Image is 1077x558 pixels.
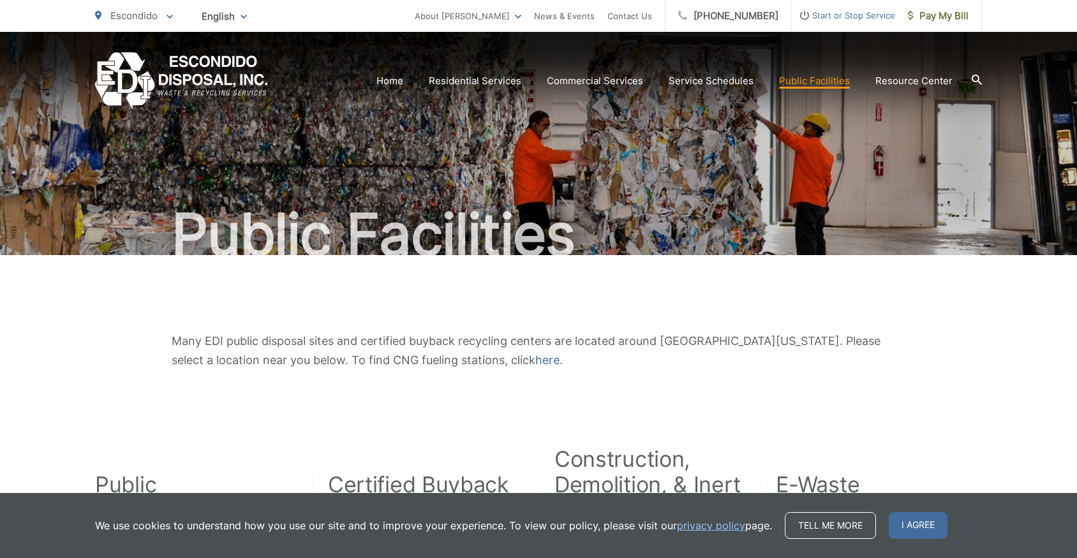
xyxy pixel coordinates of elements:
[172,334,880,367] span: Many EDI public disposal sites and certified buyback recycling centers are located around [GEOGRA...
[535,351,560,370] a: here
[677,518,745,533] a: privacy policy
[607,8,652,24] a: Contact Us
[110,10,158,22] span: Escondido
[429,73,521,89] a: Residential Services
[95,472,237,523] h2: Public Disposal Sites
[889,512,947,539] span: I agree
[192,5,256,27] span: English
[95,518,772,533] p: We use cookies to understand how you use our site and to improve your experience. To view our pol...
[908,8,969,24] span: Pay My Bill
[547,73,643,89] a: Commercial Services
[328,472,513,523] h2: Certified Buyback Recycling Centers
[785,512,876,539] a: Tell me more
[779,73,850,89] a: Public Facilities
[776,472,960,523] h2: E-Waste Recycling Centers
[95,52,268,109] a: EDCD logo. Return to the homepage.
[534,8,595,24] a: News & Events
[95,203,982,267] h1: Public Facilities
[376,73,403,89] a: Home
[554,446,744,523] h2: Construction, Demolition, & Inert Recycling Centers
[669,73,754,89] a: Service Schedules
[875,73,953,89] a: Resource Center
[415,8,521,24] a: About [PERSON_NAME]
